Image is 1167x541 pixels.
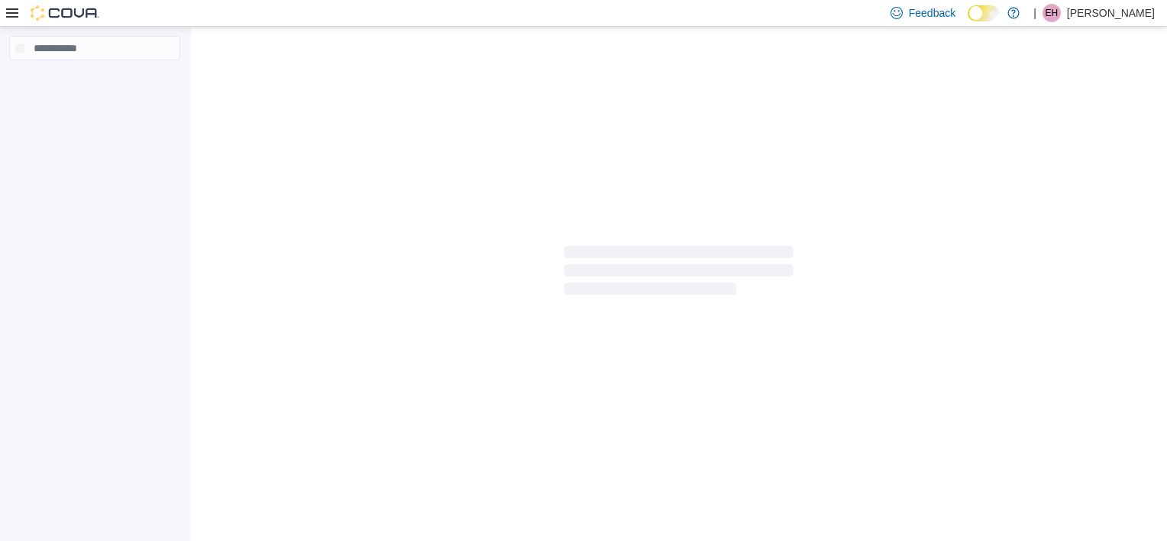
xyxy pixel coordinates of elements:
nav: Complex example [9,63,180,100]
div: Evan Hopkinson [1043,4,1061,22]
span: Dark Mode [968,21,968,22]
img: Cova [31,5,99,21]
span: Loading [564,249,794,298]
span: EH [1046,4,1059,22]
p: [PERSON_NAME] [1067,4,1155,22]
input: Dark Mode [968,5,1000,21]
p: | [1033,4,1036,22]
span: Feedback [909,5,955,21]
